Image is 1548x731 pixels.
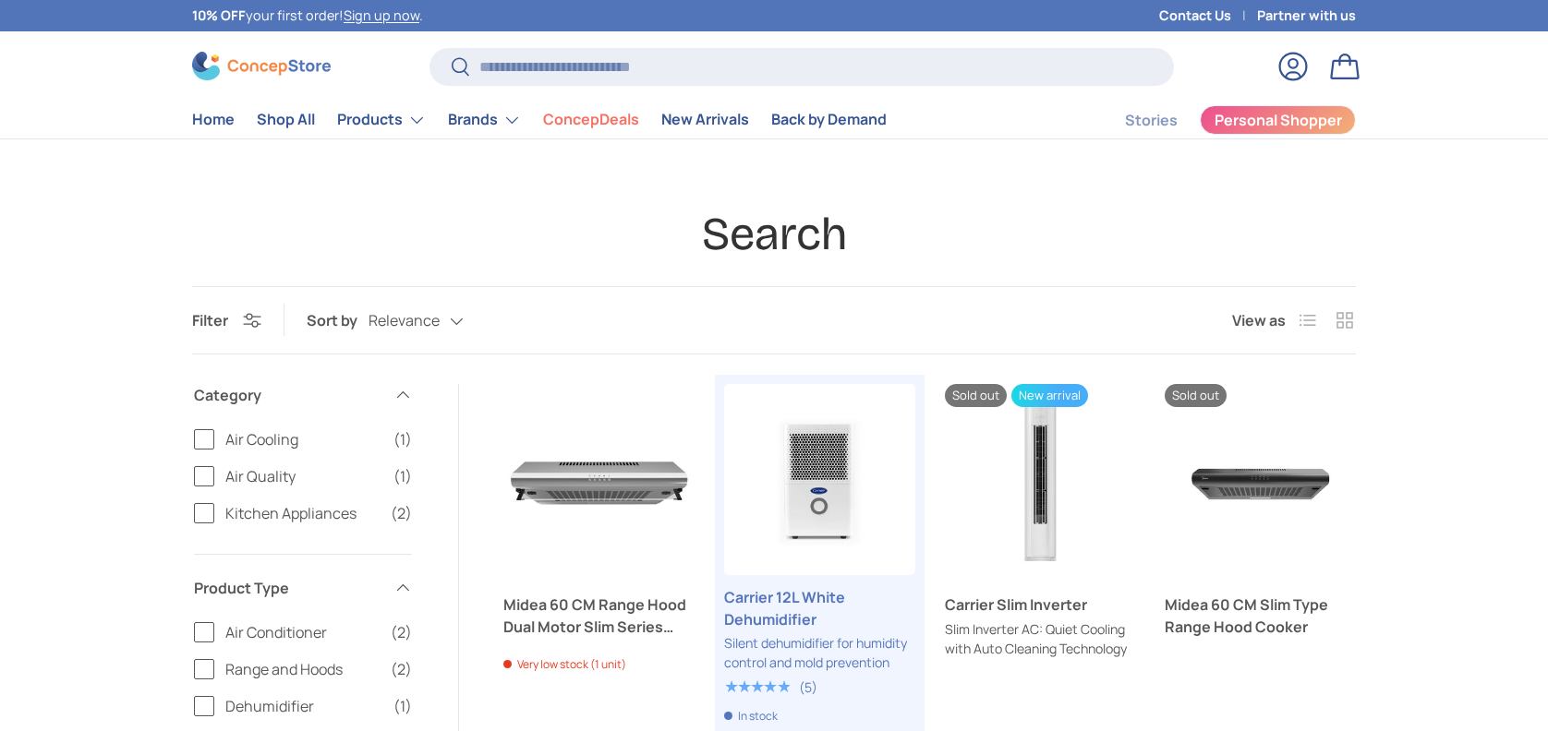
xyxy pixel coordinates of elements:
nav: Secondary [1081,102,1356,138]
strong: 10% OFF [192,6,246,24]
a: Back by Demand [771,102,887,138]
summary: Products [326,102,437,138]
span: Air Quality [225,465,382,487]
span: Sold out [945,384,1007,407]
a: Carrier 12L White Dehumidifier [724,586,915,630]
span: Relevance [369,312,440,330]
button: Filter [192,310,261,330]
span: (1) [393,465,412,487]
span: (2) [391,658,412,680]
a: Products [337,102,426,138]
summary: Category [194,362,412,428]
span: Personal Shopper [1215,113,1342,127]
span: New arrival [1011,384,1088,407]
a: Sign up now [344,6,419,24]
span: Product Type [194,577,382,599]
a: Personal Shopper [1200,105,1356,135]
a: Home [192,102,235,138]
span: Air Conditioner [225,621,380,643]
span: View as [1232,309,1286,331]
img: ConcepStore [192,52,331,80]
label: Sort by [307,309,369,331]
a: Carrier Slim Inverter [945,593,1136,616]
span: Air Cooling [225,428,382,450]
summary: Product Type [194,555,412,621]
p: your first order! . [192,6,423,26]
span: (1) [393,428,412,450]
nav: Primary [192,102,887,138]
a: ConcepDeals [543,102,639,138]
span: Kitchen Appliances [225,502,380,524]
a: Shop All [257,102,315,138]
span: (1) [393,695,412,717]
a: Carrier 12L White Dehumidifier [724,384,915,575]
span: Sold out [1165,384,1227,407]
span: (2) [391,502,412,524]
span: Filter [192,310,228,330]
span: Category [194,384,382,406]
a: Stories [1125,102,1178,138]
a: Contact Us [1159,6,1257,26]
span: (2) [391,621,412,643]
h1: Search [192,206,1356,263]
a: Partner with us [1257,6,1356,26]
span: Range and Hoods [225,658,380,680]
a: Carrier Slim Inverter [945,384,1136,575]
a: New Arrivals [661,102,749,138]
button: Relevance [369,305,501,337]
a: Midea 60 CM Slim Type Range Hood Cooker [1165,384,1356,575]
span: Dehumidifier [225,695,382,717]
a: Brands [448,102,521,138]
a: Midea 60 CM Range Hood Dual Motor Slim Series Cooker [503,593,695,638]
summary: Brands [437,102,532,138]
a: Midea 60 CM Slim Type Range Hood Cooker [1165,593,1356,638]
a: Midea 60 CM Range Hood Dual Motor Slim Series Cooker [503,384,695,575]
